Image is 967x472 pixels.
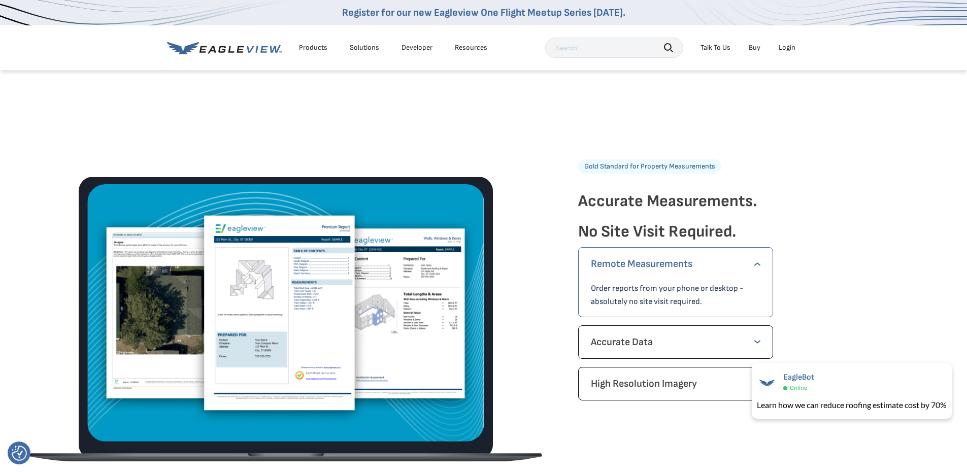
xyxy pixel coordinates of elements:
[591,334,760,350] p: Accurate Data
[790,384,807,392] span: Online
[749,43,760,52] a: Buy
[350,43,379,52] div: Solutions
[402,43,432,52] a: Developer
[578,186,875,247] h2: Accurate Measurements. No Site Visit Required.
[591,282,760,309] p: Order reports from your phone or desktop - absolutely no site visit required.
[545,38,683,58] input: Search
[342,7,625,19] a: Register for our new Eagleview One Flight Meetup Series [DATE].
[757,373,777,393] img: EagleBot
[299,43,327,52] div: Products
[12,446,27,461] img: Revisit consent button
[12,446,27,461] button: Consent Preferences
[701,43,730,52] div: Talk To Us
[591,256,760,272] p: Remote Measurements
[779,43,795,52] div: Login
[455,43,487,52] div: Resources
[578,159,721,174] p: Gold Standard for Property Measurements
[757,399,947,411] div: Learn how we can reduce roofing estimate cost by 70%
[783,373,814,382] span: EagleBot
[591,376,760,392] p: High Resolution Imagery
